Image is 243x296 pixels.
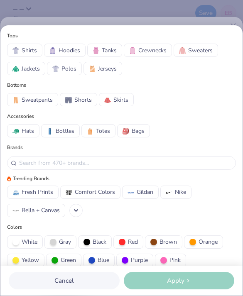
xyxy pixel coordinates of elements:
[93,237,106,246] span: Black
[89,66,96,72] img: Jerseys
[102,46,117,55] span: Tanks
[98,256,109,264] span: Blue
[18,158,232,168] input: Search from 470+ brands...
[22,237,37,246] span: White
[12,47,19,54] img: Shirts
[113,95,128,104] span: Skirts
[22,46,37,55] span: Shirts
[12,189,19,196] img: Fresh Prints
[22,127,34,135] span: Hats
[93,47,99,54] img: Tanks
[174,44,218,57] button: SweatersSweaters
[199,237,218,246] span: Orange
[184,235,223,249] button: Orange
[56,127,74,135] span: Bottles
[7,62,45,75] button: JacketsJackets
[13,175,49,182] span: Trending Brands
[7,235,43,249] button: White
[61,64,76,73] span: Polos
[166,189,172,196] img: Nike
[98,64,117,73] span: Jerseys
[7,113,236,120] div: Accessories
[47,128,53,135] img: Bottles
[46,254,81,267] button: Green
[7,223,236,231] span: Colors
[128,189,134,196] img: Gildan
[44,44,86,57] button: HoodiesHoodies
[188,46,213,55] span: Sweaters
[60,186,120,199] button: Comfort ColorsComfort Colors
[7,32,236,39] div: Tops
[160,186,191,199] button: NikeNike
[83,254,115,267] button: Blue
[7,124,39,137] button: HatsHats
[96,127,110,135] span: Totes
[49,47,56,54] img: Hoodies
[22,95,53,104] span: Sweatpants
[22,206,60,215] span: Bella + Canvas
[175,188,186,196] span: Nike
[12,66,19,72] img: Jackets
[7,44,42,57] button: ShirtsShirts
[44,235,76,249] button: Gray
[74,95,92,104] span: Shorts
[22,64,40,73] span: Jackets
[7,254,44,267] button: Yellow
[7,186,59,199] button: Fresh PrintsFresh Prints
[75,188,115,196] span: Comfort Colors
[122,186,159,199] button: GildanGildan
[123,128,129,135] img: Bags
[155,254,186,267] button: Pink
[7,144,236,151] div: Brands
[83,62,122,75] button: JerseysJerseys
[12,208,19,214] img: Bella + Canvas
[104,97,111,103] img: Skirts
[131,256,148,264] span: Purple
[7,204,65,217] button: Bella + CanvasBella + Canvas
[60,93,97,106] button: ShortsShorts
[41,124,80,137] button: BottlesBottles
[66,189,72,196] img: Comfort Colors
[145,235,182,249] button: Brown
[128,237,138,246] span: Red
[81,124,115,137] button: TotesTotes
[65,97,72,103] img: Shorts
[59,46,80,55] span: Hoodies
[160,237,177,246] span: Brown
[137,188,153,196] span: Gildan
[87,44,122,57] button: TanksTanks
[12,97,19,103] img: Sweatpants
[116,254,153,267] button: Purple
[52,66,59,72] img: Polos
[22,188,53,196] span: Fresh Prints
[9,272,120,289] button: Cancel
[61,256,76,264] span: Green
[113,235,143,249] button: Red
[138,46,167,55] span: Crewnecks
[47,62,82,75] button: PolosPolos
[99,93,134,106] button: SkirtsSkirts
[179,47,186,54] img: Sweaters
[59,237,71,246] span: Gray
[22,256,39,264] span: Yellow
[87,128,93,135] img: Totes
[12,128,19,135] img: Hats
[124,44,172,57] button: CrewnecksCrewnecks
[78,235,112,249] button: Black
[7,93,58,106] button: SweatpantsSweatpants
[132,127,145,135] span: Bags
[117,124,150,137] button: BagsBags
[7,81,236,89] div: Bottoms
[129,47,136,54] img: Crewnecks
[169,256,181,264] span: Pink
